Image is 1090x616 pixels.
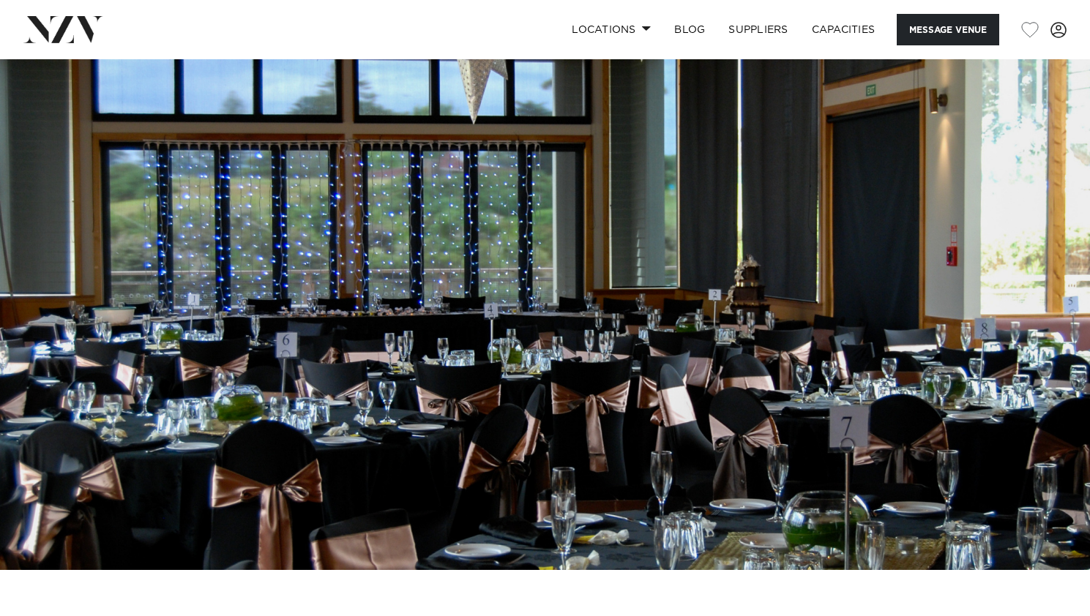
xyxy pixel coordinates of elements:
[897,14,999,45] button: Message Venue
[717,14,799,45] a: SUPPLIERS
[23,16,103,42] img: nzv-logo.png
[662,14,717,45] a: BLOG
[800,14,887,45] a: Capacities
[560,14,662,45] a: Locations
